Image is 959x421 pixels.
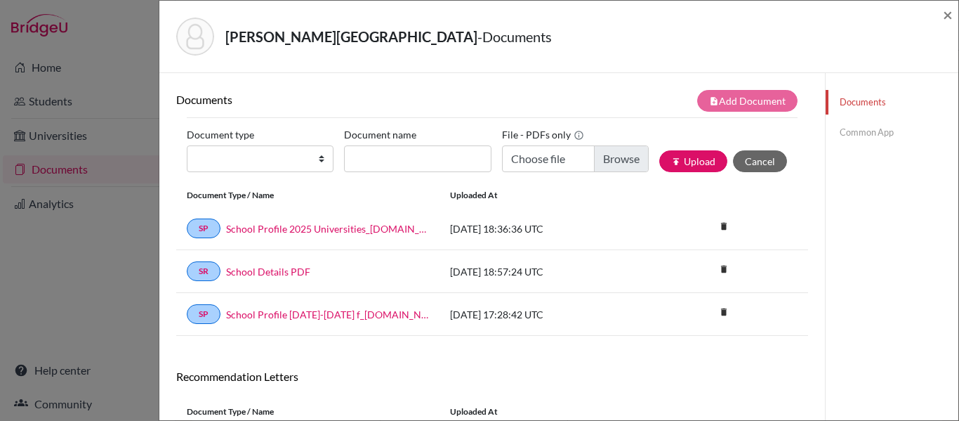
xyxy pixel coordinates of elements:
i: publish [671,157,681,167]
i: note_add [709,96,719,106]
div: Document Type / Name [176,406,439,418]
a: SP [187,304,220,324]
a: delete [713,261,734,280]
button: Close [943,6,953,23]
label: Document name [344,124,416,145]
button: Cancel [733,150,787,172]
i: delete [713,259,734,280]
span: - Documents [477,28,552,45]
label: File - PDFs only [502,124,584,145]
button: publishUpload [659,150,727,172]
i: delete [713,216,734,237]
div: Uploaded at [439,406,650,418]
div: [DATE] 17:28:42 UTC [439,307,650,322]
a: SR [187,261,220,281]
a: Common App [826,120,958,145]
h6: Recommendation Letters [176,370,808,383]
a: delete [713,304,734,323]
a: School Details PDF [226,264,310,279]
a: delete [713,218,734,237]
div: [DATE] 18:57:24 UTC [439,264,650,279]
a: School Profile 2025 Universities_[DOMAIN_NAME]_wide [226,221,429,236]
a: School Profile [DATE]-[DATE] f_[DOMAIN_NAME]_wide [226,307,429,322]
strong: [PERSON_NAME][GEOGRAPHIC_DATA] [225,28,477,45]
h6: Documents [176,93,492,106]
i: delete [713,302,734,323]
a: Documents [826,90,958,115]
div: Uploaded at [439,189,650,202]
a: SP [187,219,220,238]
span: × [943,4,953,25]
label: Document type [187,124,254,145]
div: Document Type / Name [176,189,439,202]
button: note_addAdd Document [697,90,798,112]
div: [DATE] 18:36:36 UTC [439,221,650,236]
